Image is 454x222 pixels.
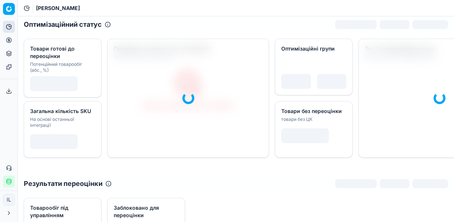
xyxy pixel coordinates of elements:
[281,45,345,52] div: Оптимізаційні групи
[114,204,177,219] div: Заблоковано для переоцінки
[36,4,80,12] nav: breadcrumb
[30,116,94,128] div: На основі останньої інтеграції
[24,178,103,189] h2: Результати переоцінки
[281,116,345,122] div: товари без ЦК
[3,194,15,206] button: IL
[24,19,102,30] h2: Оптимізаційний статус
[30,61,94,73] div: Потенційний товарообіг (абс., %)
[3,194,14,205] span: IL
[30,45,94,60] div: Товари готові до переоцінки
[30,204,94,219] div: Товарообіг під управлінням
[281,107,345,115] div: Товари без переоцінки
[36,4,80,12] span: [PERSON_NAME]
[30,107,94,115] div: Загальна кількість SKU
